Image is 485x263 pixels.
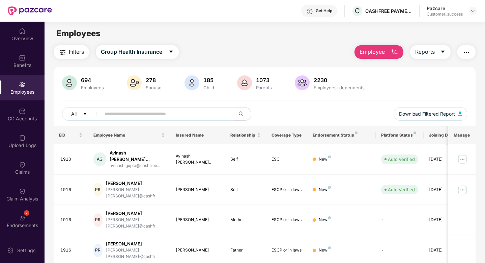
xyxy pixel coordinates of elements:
[88,126,170,144] th: Employee Name
[15,247,37,254] div: Settings
[394,107,467,121] button: Download Filtered Report
[312,85,366,90] div: Employees+dependents
[234,107,251,121] button: search
[60,187,83,193] div: 1916
[83,112,87,117] span: caret-down
[106,247,165,260] div: [PERSON_NAME].[PERSON_NAME]@cashfr...
[230,187,261,193] div: Self
[328,216,331,219] img: svg+xml;base64,PHN2ZyB4bWxucz0iaHR0cDovL3d3dy53My5vcmcvMjAwMC9zdmciIHdpZHRoPSI4IiBoZWlnaHQ9IjgiIH...
[184,75,199,90] img: svg+xml;base64,PHN2ZyB4bWxucz0iaHR0cDovL3d3dy53My5vcmcvMjAwMC9zdmciIHhtbG5zOnhsaW5rPSJodHRwOi8vd3...
[457,154,468,165] img: manageButton
[59,48,67,56] img: svg+xml;base64,PHN2ZyB4bWxucz0iaHR0cDovL3d3dy53My5vcmcvMjAwMC9zdmciIHdpZHRoPSIyNCIgaGVpZ2h0PSIyNC...
[93,213,103,227] div: PR
[19,81,26,88] img: svg+xml;base64,PHN2ZyBpZD0iRW1wbG95ZWVzIiB4bWxucz0iaHR0cDovL3d3dy53My5vcmcvMjAwMC9zdmciIHdpZHRoPS...
[410,45,451,59] button: Reportscaret-down
[19,135,26,141] img: svg+xml;base64,PHN2ZyBpZD0iVXBsb2FkX0xvZ3MiIGRhdGEtbmFtZT0iVXBsb2FkIExvZ3MiIHhtbG5zPSJodHRwOi8vd3...
[390,48,398,56] img: svg+xml;base64,PHN2ZyB4bWxucz0iaHR0cDovL3d3dy53My5vcmcvMjAwMC9zdmciIHhtbG5zOnhsaW5rPSJodHRwOi8vd3...
[230,133,256,138] span: Relationship
[319,187,331,193] div: New
[316,8,332,14] div: Get Help
[388,186,415,193] div: Auto Verified
[413,131,416,134] img: svg+xml;base64,PHN2ZyB4bWxucz0iaHR0cDovL3d3dy53My5vcmcvMjAwMC9zdmciIHdpZHRoPSI4IiBoZWlnaHQ9IjgiIH...
[202,77,216,83] div: 185
[106,217,165,230] div: [PERSON_NAME].[PERSON_NAME]@cashfr...
[176,187,220,193] div: [PERSON_NAME]
[93,183,103,196] div: PR
[54,45,89,59] button: Filters
[19,188,26,195] img: svg+xml;base64,PHN2ZyBpZD0iQ2xhaW0iIHhtbG5zPSJodHRwOi8vd3d3LnczLm9yZy8yMDAwL3N2ZyIgd2lkdGg9IjIwIi...
[60,156,83,163] div: 1913
[56,28,101,38] span: Employees
[427,5,463,11] div: Pazcare
[255,85,273,90] div: Parents
[266,126,307,144] th: Coverage Type
[106,180,165,187] div: [PERSON_NAME]
[415,48,435,56] span: Reports
[127,75,142,90] img: svg+xml;base64,PHN2ZyB4bWxucz0iaHR0cDovL3d3dy53My5vcmcvMjAwMC9zdmciIHhtbG5zOnhsaW5rPSJodHRwOi8vd3...
[19,28,26,34] img: svg+xml;base64,PHN2ZyBpZD0iSG9tZSIgeG1sbnM9Imh0dHA6Ly93d3cudzMub3JnLzIwMDAvc3ZnIiB3aWR0aD0iMjAiIG...
[8,6,52,15] img: New Pazcare Logo
[354,45,403,59] button: Employee
[312,77,366,83] div: 2230
[62,107,103,121] button: Allcaret-down
[328,186,331,189] img: svg+xml;base64,PHN2ZyB4bWxucz0iaHR0cDovL3d3dy53My5vcmcvMjAwMC9zdmciIHdpZHRoPSI4IiBoZWlnaHQ9IjgiIH...
[462,48,470,56] img: svg+xml;base64,PHN2ZyB4bWxucz0iaHR0cDovL3d3dy53My5vcmcvMjAwMC9zdmciIHdpZHRoPSIyNCIgaGVpZ2h0PSIyNC...
[106,241,165,247] div: [PERSON_NAME]
[60,217,83,223] div: 1916
[19,161,26,168] img: svg+xml;base64,PHN2ZyBpZD0iQ2xhaW0iIHhtbG5zPSJodHRwOi8vd3d3LnczLm9yZy8yMDAwL3N2ZyIgd2lkdGg9IjIwIi...
[93,244,103,257] div: PR
[230,247,261,254] div: Father
[272,156,302,163] div: ESC
[272,247,302,254] div: ESCP or in laws
[62,75,77,90] img: svg+xml;base64,PHN2ZyB4bWxucz0iaHR0cDovL3d3dy53My5vcmcvMjAwMC9zdmciIHhtbG5zOnhsaW5rPSJodHRwOi8vd3...
[255,77,273,83] div: 1073
[19,108,26,115] img: svg+xml;base64,PHN2ZyBpZD0iQ0RfQWNjb3VudHMiIGRhdGEtbmFtZT0iQ0QgQWNjb3VudHMiIHhtbG5zPSJodHRwOi8vd3...
[106,187,165,199] div: [PERSON_NAME].[PERSON_NAME]@cashfr...
[429,217,459,223] div: [DATE]
[376,205,424,235] td: -
[110,150,165,163] div: Avinash [PERSON_NAME]...
[429,156,459,163] div: [DATE]
[424,126,465,144] th: Joining Date
[313,133,370,138] div: Endorsement Status
[272,217,302,223] div: ESCP or in laws
[80,85,105,90] div: Employees
[355,131,358,134] img: svg+xml;base64,PHN2ZyB4bWxucz0iaHR0cDovL3d3dy53My5vcmcvMjAwMC9zdmciIHdpZHRoPSI4IiBoZWlnaHQ9IjgiIH...
[168,49,174,55] span: caret-down
[93,133,160,138] span: Employee Name
[328,246,331,249] img: svg+xml;base64,PHN2ZyB4bWxucz0iaHR0cDovL3d3dy53My5vcmcvMjAwMC9zdmciIHdpZHRoPSI4IiBoZWlnaHQ9IjgiIH...
[388,156,415,163] div: Auto Verified
[110,163,165,169] div: avinash.gupta@cashfree...
[381,133,418,138] div: Platform Status
[458,112,462,116] img: svg+xml;base64,PHN2ZyB4bWxucz0iaHR0cDovL3d3dy53My5vcmcvMjAwMC9zdmciIHhtbG5zOnhsaW5rPSJodHRwOi8vd3...
[328,156,331,158] img: svg+xml;base64,PHN2ZyB4bWxucz0iaHR0cDovL3d3dy53My5vcmcvMjAwMC9zdmciIHdpZHRoPSI4IiBoZWlnaHQ9IjgiIH...
[80,77,105,83] div: 694
[24,210,29,216] div: 7
[176,217,220,223] div: [PERSON_NAME]
[319,217,331,223] div: New
[202,85,216,90] div: Child
[448,126,476,144] th: Manage
[230,156,261,163] div: Self
[93,152,106,166] div: AG
[319,156,331,163] div: New
[176,153,220,166] div: Avinash [PERSON_NAME]..
[272,187,302,193] div: ESCP or in laws
[470,8,476,14] img: svg+xml;base64,PHN2ZyBpZD0iRHJvcGRvd24tMzJ4MzIiIHhtbG5zPSJodHRwOi8vd3d3LnczLm9yZy8yMDAwL3N2ZyIgd2...
[365,8,412,14] div: CASHFREE PAYMENTS INDIA PVT. LTD.
[144,77,163,83] div: 278
[457,184,468,195] img: manageButton
[295,75,310,90] img: svg+xml;base64,PHN2ZyB4bWxucz0iaHR0cDovL3d3dy53My5vcmcvMjAwMC9zdmciIHhtbG5zOnhsaW5rPSJodHRwOi8vd3...
[96,45,179,59] button: Group Health Insurancecaret-down
[319,247,331,254] div: New
[360,48,385,56] span: Employee
[225,126,266,144] th: Relationship
[306,8,313,15] img: svg+xml;base64,PHN2ZyBpZD0iSGVscC0zMngzMiIgeG1sbnM9Imh0dHA6Ly93d3cudzMub3JnLzIwMDAvc3ZnIiB3aWR0aD...
[19,54,26,61] img: svg+xml;base64,PHN2ZyBpZD0iQmVuZWZpdHMiIHhtbG5zPSJodHRwOi8vd3d3LnczLm9yZy8yMDAwL3N2ZyIgd2lkdGg9Ij...
[144,85,163,90] div: Spouse
[237,75,252,90] img: svg+xml;base64,PHN2ZyB4bWxucz0iaHR0cDovL3d3dy53My5vcmcvMjAwMC9zdmciIHhtbG5zOnhsaW5rPSJodHRwOi8vd3...
[54,126,88,144] th: EID
[19,215,26,221] img: svg+xml;base64,PHN2ZyBpZD0iRW5kb3JzZW1lbnRzIiB4bWxucz0iaHR0cDovL3d3dy53My5vcmcvMjAwMC9zdmciIHdpZH...
[7,247,14,254] img: svg+xml;base64,PHN2ZyBpZD0iU2V0dGluZy0yMHgyMCIgeG1sbnM9Imh0dHA6Ly93d3cudzMub3JnLzIwMDAvc3ZnIiB3aW...
[234,111,248,117] span: search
